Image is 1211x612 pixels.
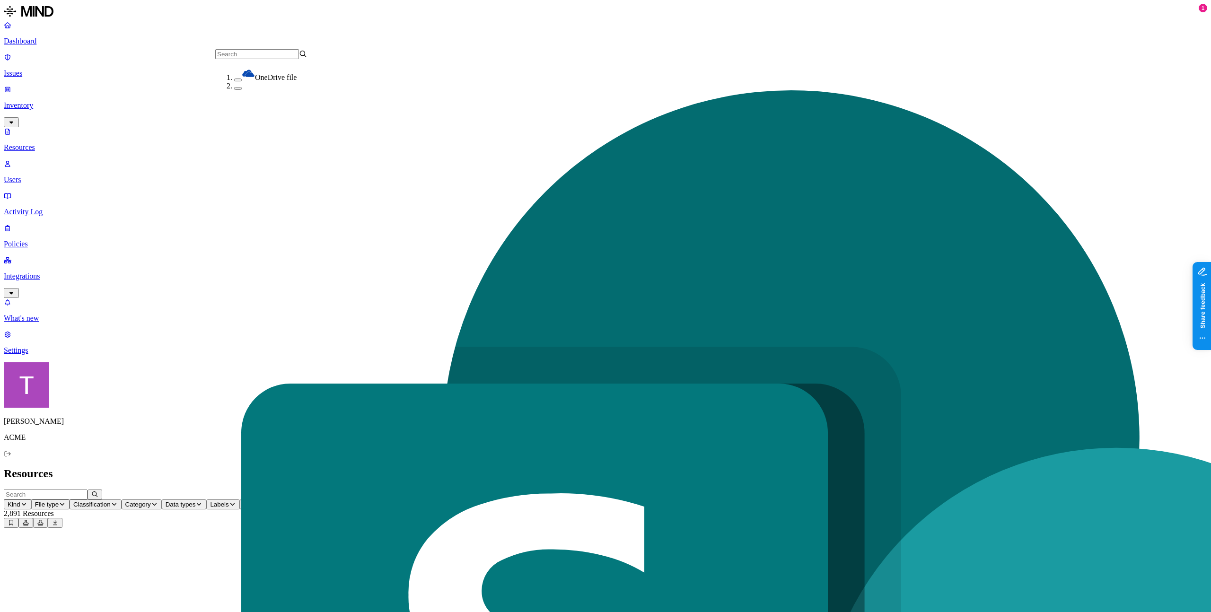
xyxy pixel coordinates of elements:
[4,330,1207,355] a: Settings
[4,509,54,517] span: 2,891 Resources
[8,501,20,508] span: Kind
[125,501,151,508] span: Category
[4,272,1207,280] p: Integrations
[4,37,1207,45] p: Dashboard
[4,224,1207,248] a: Policies
[4,101,1207,110] p: Inventory
[35,501,59,508] span: File type
[4,69,1207,78] p: Issues
[4,4,1207,21] a: MIND
[215,49,299,59] input: Search
[4,467,1207,480] h2: Resources
[5,538,1188,546] div: Kind
[4,490,88,499] input: Search
[4,53,1207,78] a: Issues
[4,159,1207,184] a: Users
[1199,4,1207,12] div: 1
[4,143,1207,152] p: Resources
[4,175,1207,184] p: Users
[242,67,255,80] img: onedrive.svg
[4,314,1207,323] p: What's new
[4,192,1207,216] a: Activity Log
[210,501,228,508] span: Labels
[166,501,196,508] span: Data types
[73,501,111,508] span: Classification
[4,346,1207,355] p: Settings
[4,4,53,19] img: MIND
[4,362,49,408] img: Tzvi Shir-Vaknin
[4,85,1207,126] a: Inventory
[4,21,1207,45] a: Dashboard
[4,298,1207,323] a: What's new
[255,73,297,81] span: OneDrive file
[4,256,1207,297] a: Integrations
[4,433,1207,442] p: ACME
[4,240,1207,248] p: Policies
[4,208,1207,216] p: Activity Log
[4,127,1207,152] a: Resources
